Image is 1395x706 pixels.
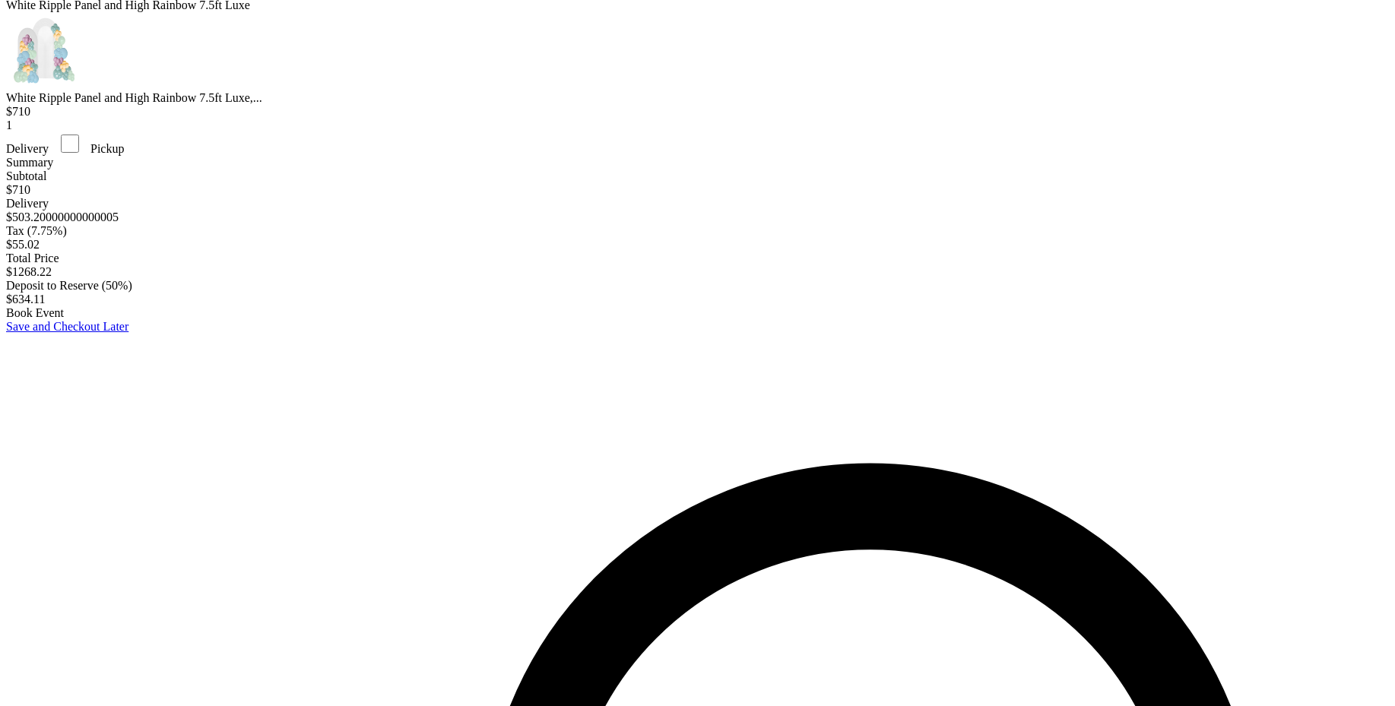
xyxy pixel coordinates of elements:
div: Total Price [6,252,1389,265]
div: $710 [6,183,1389,197]
div: Deposit to Reserve (50%) [6,279,1389,293]
div: Subtotal [6,169,1389,183]
div: $503.20000000000005 [6,211,1389,224]
img: Design with add-ons [6,12,82,88]
a: Save and Checkout Later [6,320,128,333]
div: $55.02 [6,238,1389,252]
div: $710 [6,105,1389,119]
div: 1 [6,119,1389,132]
div: Book Event [6,306,1389,320]
div: Delivery [6,197,1389,211]
div: $634.11 [6,293,1389,306]
div: Summary [6,156,1389,169]
div: $1268.22 [6,265,1389,279]
span: Pickup [90,142,124,155]
span: Delivery [6,142,49,155]
div: White Ripple Panel and High Rainbow 7.5ft Luxe, ... [6,91,1389,105]
div: Tax (7.75%) [6,224,1389,238]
